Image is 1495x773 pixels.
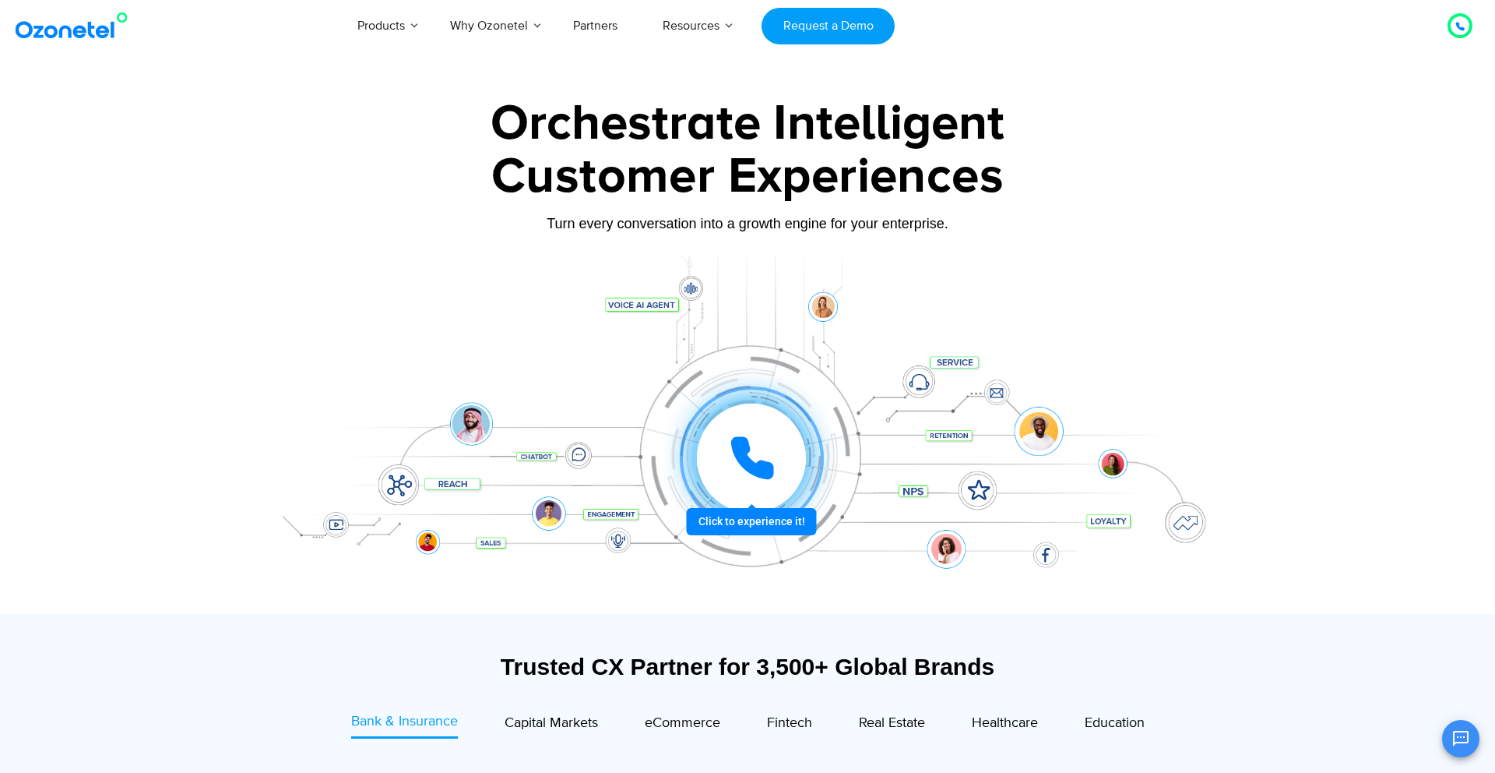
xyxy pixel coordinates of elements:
[269,653,1226,680] div: Trusted CX Partner for 3,500+ Global Brands
[972,715,1038,732] span: Healthcare
[972,711,1038,739] a: Healthcare
[261,215,1234,232] div: Turn every conversation into a growth engine for your enterprise.
[505,711,598,739] a: Capital Markets
[767,715,812,732] span: Fintech
[1085,711,1145,739] a: Education
[261,139,1234,214] div: Customer Experiences
[645,715,720,732] span: eCommerce
[1442,720,1479,757] button: Open chat
[351,711,458,739] a: Bank & Insurance
[645,711,720,739] a: eCommerce
[762,8,895,44] a: Request a Demo
[261,99,1234,149] div: Orchestrate Intelligent
[505,715,598,732] span: Capital Markets
[767,711,812,739] a: Fintech
[1085,715,1145,732] span: Education
[859,711,925,739] a: Real Estate
[351,713,458,730] span: Bank & Insurance
[859,715,925,732] span: Real Estate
